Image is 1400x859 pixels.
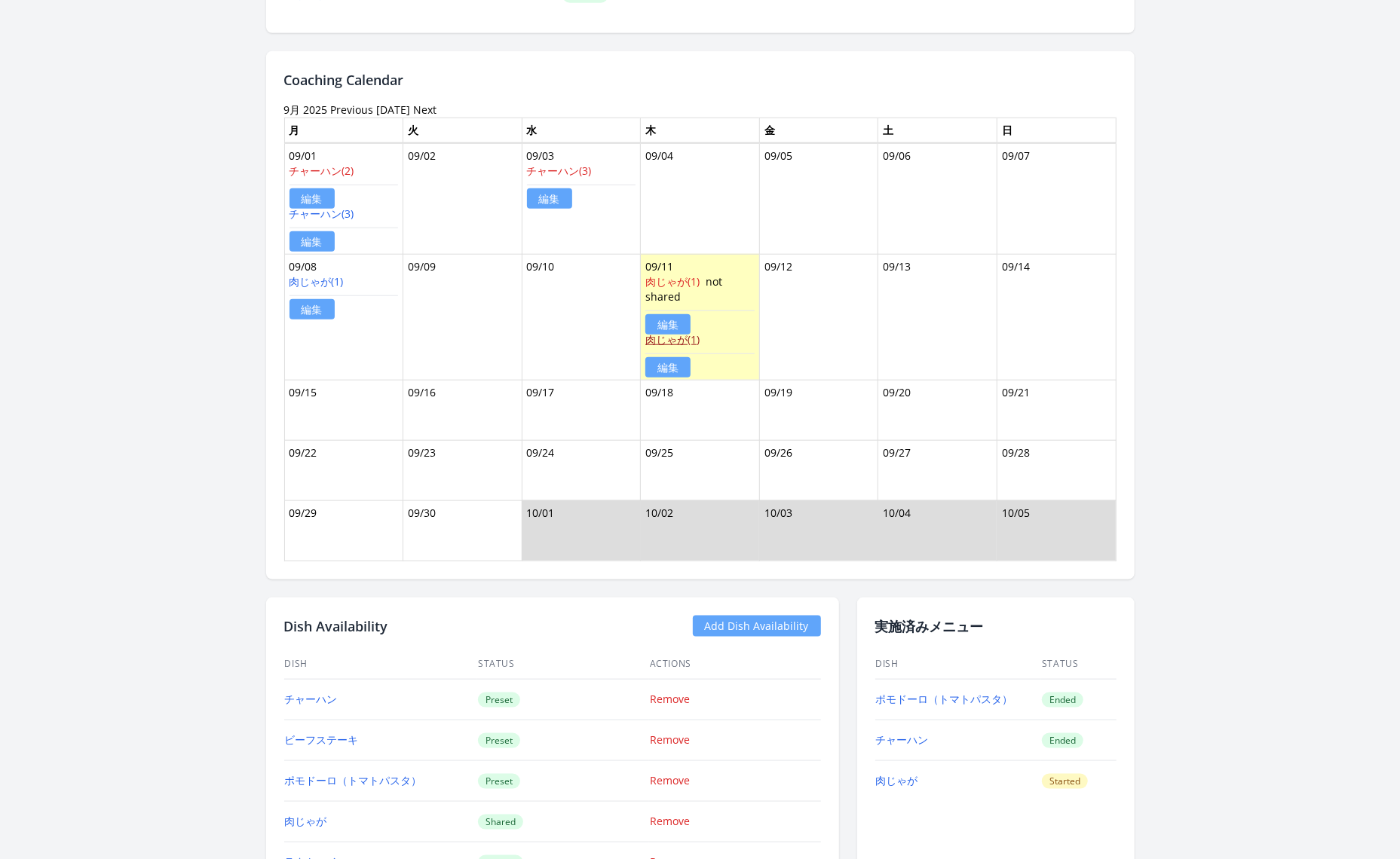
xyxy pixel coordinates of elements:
[878,143,997,255] td: 09/06
[759,500,878,561] td: 10/03
[285,732,359,747] a: ビーフステーキ
[285,773,422,787] a: ポモドーロ（トマトパスタ）
[645,274,722,304] span: not shared
[878,118,997,143] th: 土
[284,380,403,440] td: 09/15
[284,102,328,117] time: 9月 2025
[403,143,522,255] td: 09/02
[997,143,1116,255] td: 09/07
[641,254,760,380] td: 09/11
[403,118,522,143] th: 火
[759,440,878,500] td: 09/26
[289,206,354,221] a: チャーハン(3)
[284,616,388,637] h2: Dish Availability
[403,380,522,440] td: 09/16
[403,500,522,561] td: 09/30
[876,692,1013,706] a: ポモドーロ（トマトパスタ）
[1042,774,1088,789] span: Started
[645,357,691,378] a: 編集
[997,440,1116,500] td: 09/28
[522,143,641,255] td: 09/03
[997,254,1116,380] td: 09/14
[693,616,821,637] a: Add Dish Availability
[284,649,478,680] th: Dish
[650,692,690,706] a: Remove
[997,380,1116,440] td: 09/21
[289,188,335,209] a: 編集
[522,254,641,380] td: 09/10
[997,118,1116,143] th: 日
[478,733,520,748] span: Preset
[289,231,335,252] a: 編集
[876,773,918,787] a: 肉じゃが
[759,254,878,380] td: 09/12
[875,649,1042,680] th: Dish
[641,143,760,255] td: 09/04
[331,102,374,117] a: Previous
[875,616,1117,637] h2: 実施済みメニュー
[289,299,335,319] a: 編集
[403,440,522,500] td: 09/23
[641,500,760,561] td: 10/02
[284,440,403,500] td: 09/22
[414,102,437,117] a: Next
[522,380,641,440] td: 09/17
[284,143,403,255] td: 09/01
[759,118,878,143] th: 金
[650,814,690,828] a: Remove
[876,732,929,747] a: チャーハン
[759,143,878,255] td: 09/05
[478,774,520,789] span: Preset
[1042,733,1083,748] span: Ended
[522,118,641,143] th: 水
[403,254,522,380] td: 09/09
[650,773,690,787] a: Remove
[645,332,700,347] a: 肉じゃが(1)
[641,380,760,440] td: 09/18
[527,188,572,209] a: 編集
[477,649,649,680] th: Status
[878,440,997,500] td: 09/27
[649,649,821,680] th: Actions
[285,814,327,828] a: 肉じゃが
[641,118,760,143] th: 木
[645,274,700,289] a: 肉じゃが(1)
[997,500,1116,561] td: 10/05
[650,732,690,747] a: Remove
[878,380,997,440] td: 09/20
[1041,649,1117,680] th: Status
[284,118,403,143] th: 月
[478,815,523,830] span: Shared
[522,440,641,500] td: 09/24
[285,692,338,706] a: チャーハン
[1042,692,1083,708] span: Ended
[284,69,1117,90] h2: Coaching Calendar
[289,274,344,289] a: 肉じゃが(1)
[645,314,691,335] a: 編集
[478,692,520,708] span: Preset
[284,500,403,561] td: 09/29
[522,500,641,561] td: 10/01
[878,500,997,561] td: 10/04
[284,254,403,380] td: 09/08
[289,164,354,178] a: チャーハン(2)
[641,440,760,500] td: 09/25
[377,102,411,117] a: [DATE]
[759,380,878,440] td: 09/19
[878,254,997,380] td: 09/13
[527,164,592,178] a: チャーハン(3)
